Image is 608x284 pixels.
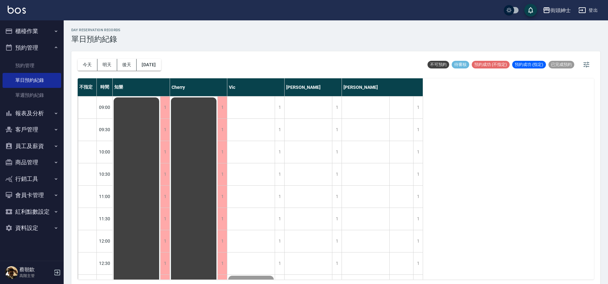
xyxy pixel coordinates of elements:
div: 1 [160,186,170,208]
button: 客戶管理 [3,121,61,138]
div: 1 [275,119,284,141]
h2: day Reservation records [71,28,121,32]
div: 11:30 [97,208,113,230]
img: Logo [8,6,26,14]
div: 時間 [97,78,113,96]
h5: 蔡朝欽 [19,266,52,273]
div: 1 [217,252,227,274]
img: Person [5,266,18,279]
button: 紅利點數設定 [3,203,61,220]
button: 街頭紳士 [540,4,573,17]
div: 1 [413,208,423,230]
div: [PERSON_NAME] [342,78,423,96]
span: 預約成功 (不指定) [472,62,510,67]
div: 12:30 [97,252,113,274]
button: 預約管理 [3,39,61,56]
button: [DATE] [137,59,161,71]
div: 1 [217,119,227,141]
div: Vic [227,78,285,96]
div: 1 [413,141,423,163]
div: 10:30 [97,163,113,185]
h3: 單日預約紀錄 [71,35,121,44]
span: 已完成預約 [548,62,574,67]
div: 1 [160,141,170,163]
div: [PERSON_NAME] [285,78,342,96]
div: 不指定 [78,78,97,96]
span: 不可預約 [428,62,449,67]
div: 1 [275,252,284,274]
a: 單週預約紀錄 [3,88,61,103]
button: save [524,4,537,17]
div: 1 [275,163,284,185]
div: 1 [413,252,423,274]
div: 1 [160,119,170,141]
div: 1 [413,230,423,252]
button: 櫃檯作業 [3,23,61,39]
div: 1 [413,186,423,208]
div: 1 [275,230,284,252]
div: 1 [332,141,342,163]
div: 1 [217,141,227,163]
div: 1 [160,252,170,274]
div: 1 [332,230,342,252]
div: 1 [275,208,284,230]
div: 1 [160,208,170,230]
span: 待審核 [452,62,469,67]
div: 12:00 [97,230,113,252]
div: Cherry [170,78,227,96]
div: 1 [275,96,284,118]
div: 知樂 [113,78,170,96]
div: 1 [217,186,227,208]
div: 1 [332,252,342,274]
button: 資料設定 [3,220,61,236]
div: 街頭紳士 [550,6,571,14]
span: 預約成功 (指定) [512,62,546,67]
div: 1 [217,208,227,230]
div: 1 [413,163,423,185]
button: 今天 [78,59,97,71]
div: 1 [332,96,342,118]
div: 1 [332,186,342,208]
div: 11:00 [97,185,113,208]
div: 1 [160,163,170,185]
div: 09:00 [97,96,113,118]
div: 1 [160,96,170,118]
button: 會員卡管理 [3,187,61,203]
a: 預約管理 [3,58,61,73]
div: 1 [217,96,227,118]
p: 高階主管 [19,273,52,279]
div: 1 [332,208,342,230]
div: 1 [217,163,227,185]
div: 09:30 [97,118,113,141]
div: 1 [413,96,423,118]
div: 1 [275,141,284,163]
div: 1 [332,163,342,185]
div: 1 [413,119,423,141]
button: 員工及薪資 [3,138,61,154]
a: 單日預約紀錄 [3,73,61,88]
button: 登出 [576,4,600,16]
button: 報表及分析 [3,105,61,122]
button: 行銷工具 [3,171,61,187]
button: 明天 [97,59,117,71]
div: 1 [217,230,227,252]
button: 商品管理 [3,154,61,171]
div: 1 [275,186,284,208]
div: 1 [332,119,342,141]
div: 1 [160,230,170,252]
button: 後天 [117,59,137,71]
div: 10:00 [97,141,113,163]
